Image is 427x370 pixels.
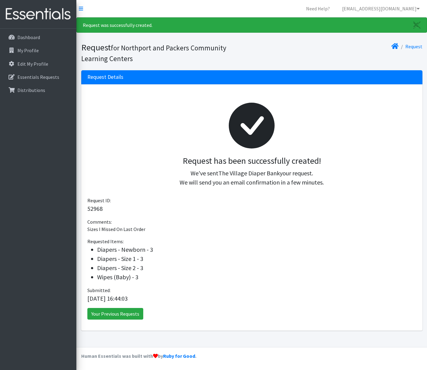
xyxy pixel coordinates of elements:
li: Wipes (Baby) - 3 [97,273,416,282]
span: Request ID: [87,197,111,203]
li: Diapers - Size 2 - 3 [97,263,416,273]
h3: Request Details [87,74,123,80]
strong: Human Essentials was built with by . [81,353,196,359]
a: My Profile [2,44,74,57]
p: My Profile [17,47,39,53]
a: Request [405,43,422,49]
p: We've sent your request. We will send you an email confirmation in a few minutes. [92,169,411,187]
a: Distributions [2,84,74,96]
span: Comments: [87,219,112,225]
a: Dashboard [2,31,74,43]
p: [DATE] 16:44:03 [87,294,416,303]
small: for Northport and Packers Community Learning Centers [81,43,226,63]
img: HumanEssentials [2,4,74,24]
a: Need Help? [301,2,335,15]
a: Essentials Requests [2,71,74,83]
span: Submitted: [87,287,111,293]
a: Your Previous Requests [87,308,143,320]
a: Close [407,18,427,32]
a: Ruby for Good [163,353,195,359]
h3: Request has been successfully created! [92,156,411,166]
li: Diapers - Newborn - 3 [97,245,416,254]
p: Essentials Requests [17,74,59,80]
p: Edit My Profile [17,61,48,67]
h1: Request [81,42,250,63]
p: Distributions [17,87,45,93]
p: Sizes I Missed On Last Order [87,225,416,233]
a: Edit My Profile [2,58,74,70]
a: [EMAIL_ADDRESS][DOMAIN_NAME] [337,2,425,15]
p: Dashboard [17,34,40,40]
span: Requested Items: [87,238,124,244]
div: Request was successfully created. [76,17,427,33]
p: 52968 [87,204,416,213]
span: The Village Diaper Bank [218,169,280,177]
li: Diapers - Size 1 - 3 [97,254,416,263]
